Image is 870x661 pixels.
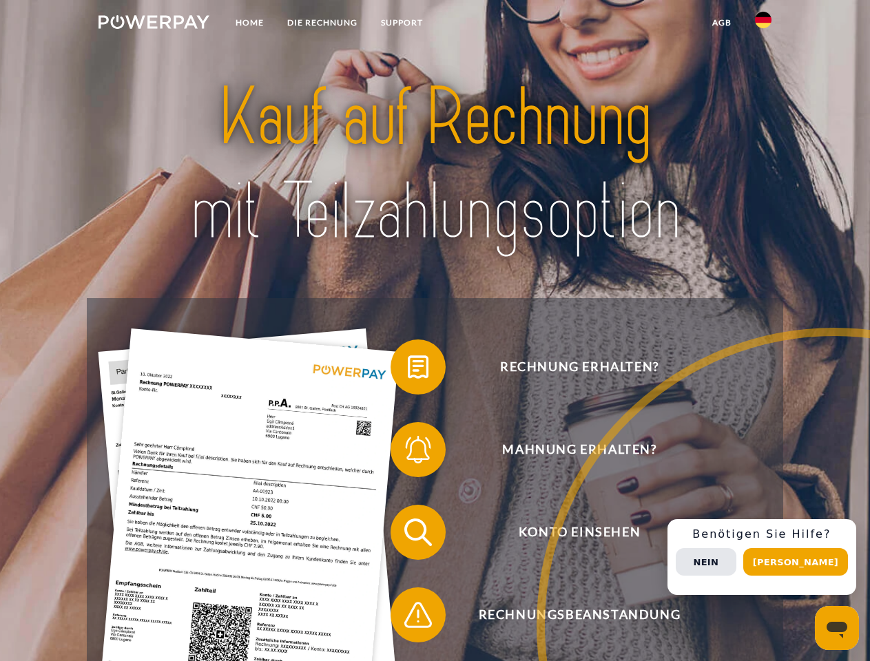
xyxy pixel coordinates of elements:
button: Nein [676,548,736,576]
a: DIE RECHNUNG [276,10,369,35]
span: Mahnung erhalten? [411,422,748,477]
div: Schnellhilfe [667,519,856,595]
img: qb_bell.svg [401,432,435,467]
a: agb [701,10,743,35]
a: SUPPORT [369,10,435,35]
button: Rechnungsbeanstandung [391,587,749,642]
h3: Benötigen Sie Hilfe? [676,527,848,541]
img: qb_warning.svg [401,598,435,632]
span: Rechnung erhalten? [411,339,748,395]
a: Home [224,10,276,35]
button: Konto einsehen [391,505,749,560]
img: logo-powerpay-white.svg [99,15,209,29]
iframe: Schaltfläche zum Öffnen des Messaging-Fensters [815,606,859,650]
img: qb_bill.svg [401,350,435,384]
button: Mahnung erhalten? [391,422,749,477]
span: Konto einsehen [411,505,748,560]
button: Rechnung erhalten? [391,339,749,395]
img: de [755,12,771,28]
img: title-powerpay_de.svg [132,66,738,264]
button: [PERSON_NAME] [743,548,848,576]
span: Rechnungsbeanstandung [411,587,748,642]
img: qb_search.svg [401,515,435,549]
